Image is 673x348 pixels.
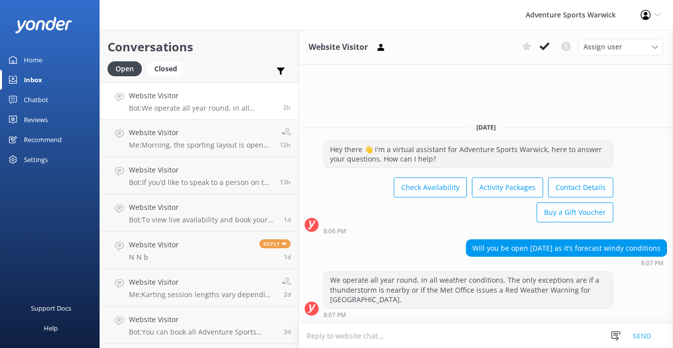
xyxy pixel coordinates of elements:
[284,215,291,224] span: Oct 02 2025 09:56pm (UTC +01:00) Europe/London
[129,314,276,325] h4: Website Visitor
[15,17,72,33] img: yonder-white-logo.png
[31,298,71,318] div: Support Docs
[466,259,667,266] div: Oct 03 2025 08:07pm (UTC +01:00) Europe/London
[24,70,42,90] div: Inbox
[324,272,613,308] div: We operate all year round, in all weather conditions. The only exceptions are if a thunderstorm i...
[472,177,543,197] button: Activity Packages
[324,311,613,318] div: Oct 03 2025 08:07pm (UTC +01:00) Europe/London
[108,61,142,76] div: Open
[129,127,272,138] h4: Website Visitor
[108,63,147,74] a: Open
[548,177,613,197] button: Contact Details
[259,239,291,248] span: Reply
[309,41,368,54] h3: Website Visitor
[324,141,613,168] div: Hey there 👋 I'm a virtual assistant for Adventure Sports Warwick, here to answer your questions. ...
[100,269,298,307] a: Website VisitorMe:Karting session lengths vary depending on the package you choose. As a guide: -...
[283,103,291,112] span: Oct 03 2025 08:07pm (UTC +01:00) Europe/London
[147,61,185,76] div: Closed
[466,240,667,257] div: Will you be open [DATE] as it’s forecast windy conditions
[129,239,179,250] h4: Website Visitor
[129,141,272,150] p: Me: Morning, the sporting layout is open until 13:00 [DATE].
[129,277,274,288] h4: Website Visitor
[24,130,62,150] div: Recommend
[129,202,276,213] h4: Website Visitor
[147,63,190,74] a: Closed
[394,177,467,197] button: Check Availability
[324,228,346,234] strong: 8:06 PM
[44,318,58,338] div: Help
[284,328,291,336] span: Sep 30 2025 02:52pm (UTC +01:00) Europe/London
[284,290,291,299] span: Oct 01 2025 11:08am (UTC +01:00) Europe/London
[129,328,276,337] p: Bot: You can book all Adventure Sports activity packages online at: [URL][DOMAIN_NAME]. Options i...
[280,141,291,149] span: Oct 03 2025 10:17am (UTC +01:00) Europe/London
[578,39,663,55] div: Assign User
[280,178,291,186] span: Oct 03 2025 09:18am (UTC +01:00) Europe/London
[24,90,48,110] div: Chatbot
[583,41,622,52] span: Assign user
[129,178,272,187] p: Bot: If you’d like to speak to a person on the Adventure Sports team, please call [PHONE_NUMBER] ...
[24,150,48,170] div: Settings
[100,82,298,120] a: Website VisitorBot:We operate all year round, in all weather conditions. The only exceptions are ...
[100,307,298,344] a: Website VisitorBot:You can book all Adventure Sports activity packages online at: [URL][DOMAIN_NA...
[129,90,276,101] h4: Website Visitor
[24,50,42,70] div: Home
[24,110,48,130] div: Reviews
[129,253,179,262] p: N N b
[324,312,346,318] strong: 8:07 PM
[284,253,291,261] span: Oct 02 2025 02:39pm (UTC +01:00) Europe/London
[100,157,298,194] a: Website VisitorBot:If you’d like to speak to a person on the Adventure Sports team, please call [...
[470,123,502,132] span: [DATE]
[129,290,274,299] p: Me: Karting session lengths vary depending on the package you choose. As a guide: - Arrive & Driv...
[129,165,272,175] h4: Website Visitor
[129,215,276,224] p: Bot: To view live availability and book your tour, click [URL][DOMAIN_NAME].
[100,232,298,269] a: Website VisitorN N bReply1d
[108,37,291,56] h2: Conversations
[100,194,298,232] a: Website VisitorBot:To view live availability and book your tour, click [URL][DOMAIN_NAME].1d
[537,202,613,222] button: Buy a Gift Voucher
[324,227,613,234] div: Oct 03 2025 08:06pm (UTC +01:00) Europe/London
[100,120,298,157] a: Website VisitorMe:Morning, the sporting layout is open until 13:00 [DATE].12h
[641,260,664,266] strong: 8:07 PM
[129,104,276,113] p: Bot: We operate all year round, in all weather conditions. The only exceptions are if a thunderst...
